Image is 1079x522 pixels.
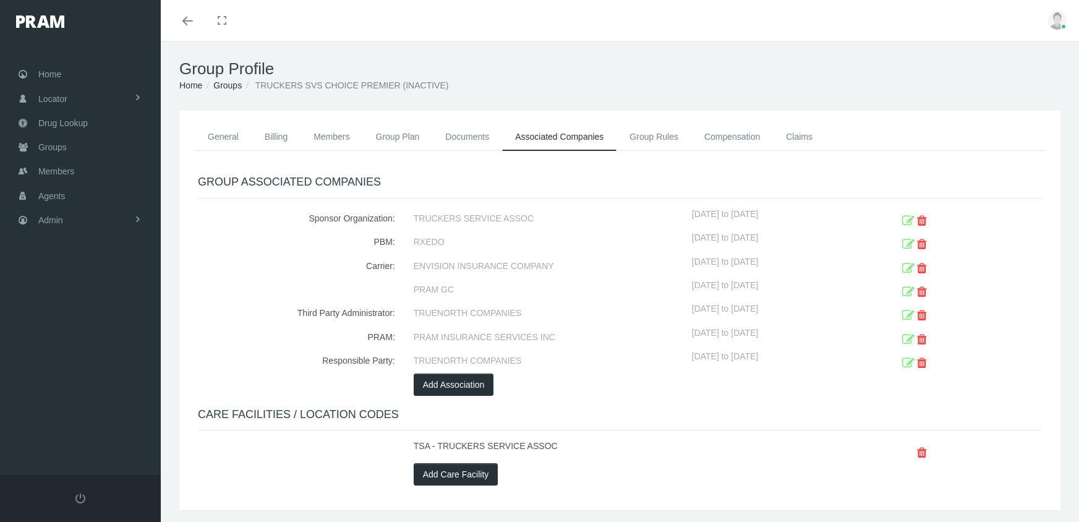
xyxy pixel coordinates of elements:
a: General [195,123,252,150]
a: Billing [252,123,301,150]
div: [DATE] to [DATE] [692,278,864,302]
div: TRUENORTH COMPANIES [404,349,692,373]
div: PRAM: [189,326,404,349]
div: RXEDO [404,231,692,254]
div: [DATE] to [DATE] [692,255,864,278]
a: Documents [432,123,502,150]
span: Groups [38,135,67,159]
span: Members [38,160,74,183]
div: TSA - TRUCKERS SERVICE ASSOC [404,439,692,463]
a: Group Rules [616,123,691,150]
div: [DATE] to [DATE] [692,349,864,373]
div: Sponsor Organization: [189,207,404,231]
h4: CARE FACILITIES / LOCATION CODES [198,408,1042,422]
div: [DATE] to [DATE] [692,326,864,349]
img: user-placeholder.jpg [1048,11,1067,30]
a: Compensation [691,123,773,150]
div: PRAM GC [404,278,692,302]
span: Locator [38,87,67,111]
a: Group Plan [363,123,433,150]
div: PRAM INSURANCE SERVICES INC [404,326,692,349]
div: ENVISION INSURANCE COMPANY [404,255,692,278]
div: [DATE] to [DATE] [692,207,864,231]
span: TRUCKERS SVS CHOICE PREMIER (INACTIVE) [255,80,449,90]
a: Members [301,123,362,150]
span: Admin [38,208,63,232]
div: Responsible Party: [189,349,404,373]
div: [DATE] to [DATE] [692,302,864,325]
a: Home [179,80,202,90]
div: TRUCKERS SERVICE ASSOC [404,207,692,231]
div: [DATE] to [DATE] [692,231,864,254]
h1: Group Profile [179,59,1060,79]
span: Drug Lookup [38,111,88,135]
div: PBM: [189,231,404,254]
a: Associated Companies [502,123,616,151]
div: Carrier: [189,255,404,278]
button: Add Association [414,374,494,396]
span: Home [38,62,61,86]
div: TRUENORTH COMPANIES [404,302,692,325]
a: Claims [773,123,825,150]
img: PRAM_20_x_78.png [16,15,64,28]
div: Third Party Administrator: [189,302,404,325]
h4: GROUP ASSOCIATED COMPANIES [198,176,1042,189]
span: Agents [38,184,66,208]
button: Add Care Facility [414,463,498,486]
a: Groups [213,80,242,90]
